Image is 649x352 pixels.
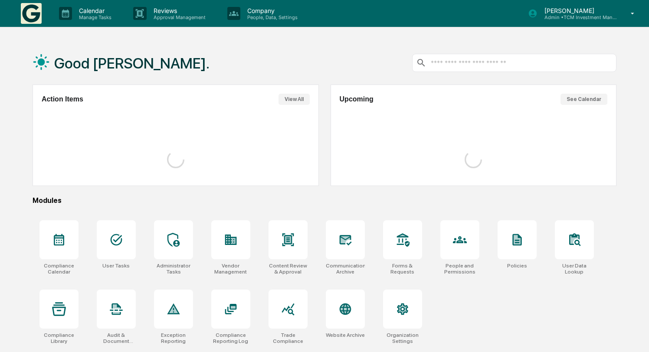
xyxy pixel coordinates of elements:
[269,263,308,275] div: Content Review & Approval
[507,263,527,269] div: Policies
[279,94,310,105] button: View All
[240,7,302,14] p: Company
[154,332,193,344] div: Exception Reporting
[72,14,116,20] p: Manage Tasks
[21,3,42,24] img: logo
[383,332,422,344] div: Organization Settings
[97,332,136,344] div: Audit & Document Logs
[154,263,193,275] div: Administrator Tasks
[326,263,365,275] div: Communications Archive
[326,332,365,338] div: Website Archive
[39,263,79,275] div: Compliance Calendar
[383,263,422,275] div: Forms & Requests
[102,263,130,269] div: User Tasks
[54,55,210,72] h1: Good [PERSON_NAME].
[560,94,607,105] button: See Calendar
[555,263,594,275] div: User Data Lookup
[538,7,618,14] p: [PERSON_NAME]
[211,332,250,344] div: Compliance Reporting Log
[72,7,116,14] p: Calendar
[33,196,616,205] div: Modules
[269,332,308,344] div: Trade Compliance
[538,14,618,20] p: Admin • TCM Investment Management
[42,95,83,103] h2: Action Items
[440,263,479,275] div: People and Permissions
[240,14,302,20] p: People, Data, Settings
[340,95,374,103] h2: Upcoming
[39,332,79,344] div: Compliance Library
[147,14,210,20] p: Approval Management
[147,7,210,14] p: Reviews
[211,263,250,275] div: Vendor Management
